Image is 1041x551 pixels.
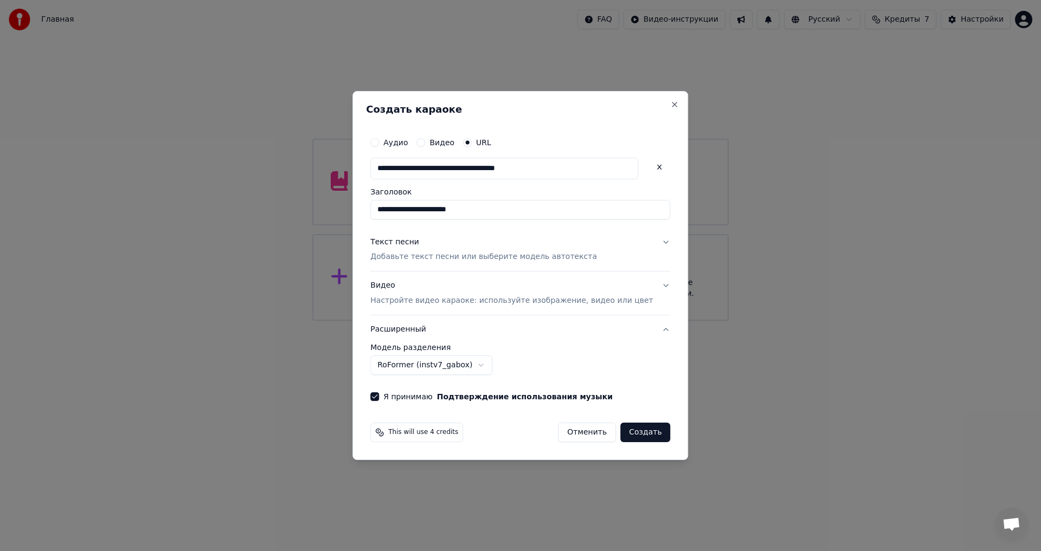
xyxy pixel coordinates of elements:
[370,281,653,307] div: Видео
[370,295,653,306] p: Настройте видео караоке: используйте изображение, видео или цвет
[388,428,458,437] span: This will use 4 credits
[437,393,613,400] button: Я принимаю
[370,188,670,196] label: Заголовок
[370,237,419,248] div: Текст песни
[370,315,670,343] button: Расширенный
[370,343,670,384] div: Расширенный
[370,343,670,351] label: Модель разделения
[383,393,613,400] label: Я принимаю
[620,423,670,442] button: Создать
[476,139,491,146] label: URL
[370,272,670,315] button: ВидеоНастройте видео караоке: используйте изображение, видео или цвет
[383,139,408,146] label: Аудио
[366,105,674,114] h2: Создать караоке
[370,228,670,271] button: Текст песниДобавьте текст песни или выберите модель автотекста
[558,423,616,442] button: Отменить
[370,252,597,263] p: Добавьте текст песни или выберите модель автотекста
[429,139,454,146] label: Видео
